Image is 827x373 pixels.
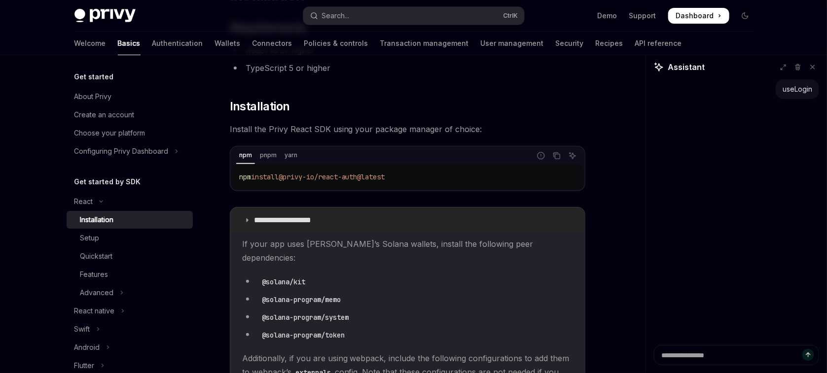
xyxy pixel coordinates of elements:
[67,211,193,229] a: Installation
[80,232,100,244] div: Setup
[67,88,193,105] a: About Privy
[152,32,203,55] a: Authentication
[252,32,292,55] a: Connectors
[118,32,141,55] a: Basics
[550,149,563,162] button: Copy the contents from the code block
[251,172,279,181] span: install
[279,172,385,181] span: @privy-io/react-auth@latest
[74,91,112,102] div: About Privy
[242,237,573,265] span: If your app uses [PERSON_NAME]’s Solana wallets, install the following peer dependencies:
[67,124,193,142] a: Choose your platform
[303,7,524,25] button: Open search
[236,149,255,161] div: npm
[783,84,812,94] div: useLogin
[239,172,251,181] span: npm
[629,11,656,21] a: Support
[802,349,814,361] button: Send message
[67,320,193,338] button: Toggle Swift section
[258,330,349,340] code: @solana-program/token
[230,99,290,114] span: Installation
[635,32,682,55] a: API reference
[67,193,193,210] button: Toggle React section
[230,122,585,136] span: Install the Privy React SDK using your package manager of choice:
[380,32,469,55] a: Transaction management
[74,145,169,157] div: Configuring Privy Dashboard
[668,8,729,24] a: Dashboard
[74,305,115,317] div: React native
[676,11,714,21] span: Dashboard
[230,61,585,75] li: TypeScript 5 or higher
[481,32,544,55] a: User management
[74,32,106,55] a: Welcome
[257,149,280,161] div: pnpm
[258,312,353,323] code: @solana-program/system
[556,32,584,55] a: Security
[67,142,193,160] button: Toggle Configuring Privy Dashboard section
[668,61,705,73] span: Assistant
[74,109,135,121] div: Create an account
[322,10,350,22] div: Search...
[598,11,617,21] a: Demo
[566,149,579,162] button: Ask AI
[80,269,108,280] div: Features
[67,284,193,302] button: Toggle Advanced section
[67,339,193,356] button: Toggle Android section
[67,247,193,265] a: Quickstart
[74,360,95,372] div: Flutter
[737,8,753,24] button: Toggle dark mode
[80,250,113,262] div: Quickstart
[215,32,241,55] a: Wallets
[258,294,345,305] code: @solana-program/memo
[74,176,141,188] h5: Get started by SDK
[282,149,300,161] div: yarn
[535,149,547,162] button: Report incorrect code
[67,229,193,247] a: Setup
[80,214,114,226] div: Installation
[67,302,193,320] button: Toggle React native section
[74,127,145,139] div: Choose your platform
[258,276,309,287] code: @solana/kit
[304,32,368,55] a: Policies & controls
[74,71,114,83] h5: Get started
[74,341,100,353] div: Android
[74,323,90,335] div: Swift
[74,196,93,207] div: React
[503,12,518,20] span: Ctrl K
[67,106,193,124] a: Create an account
[596,32,623,55] a: Recipes
[74,9,136,23] img: dark logo
[654,345,819,365] textarea: Ask a question...
[80,287,114,299] div: Advanced
[67,266,193,283] a: Features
